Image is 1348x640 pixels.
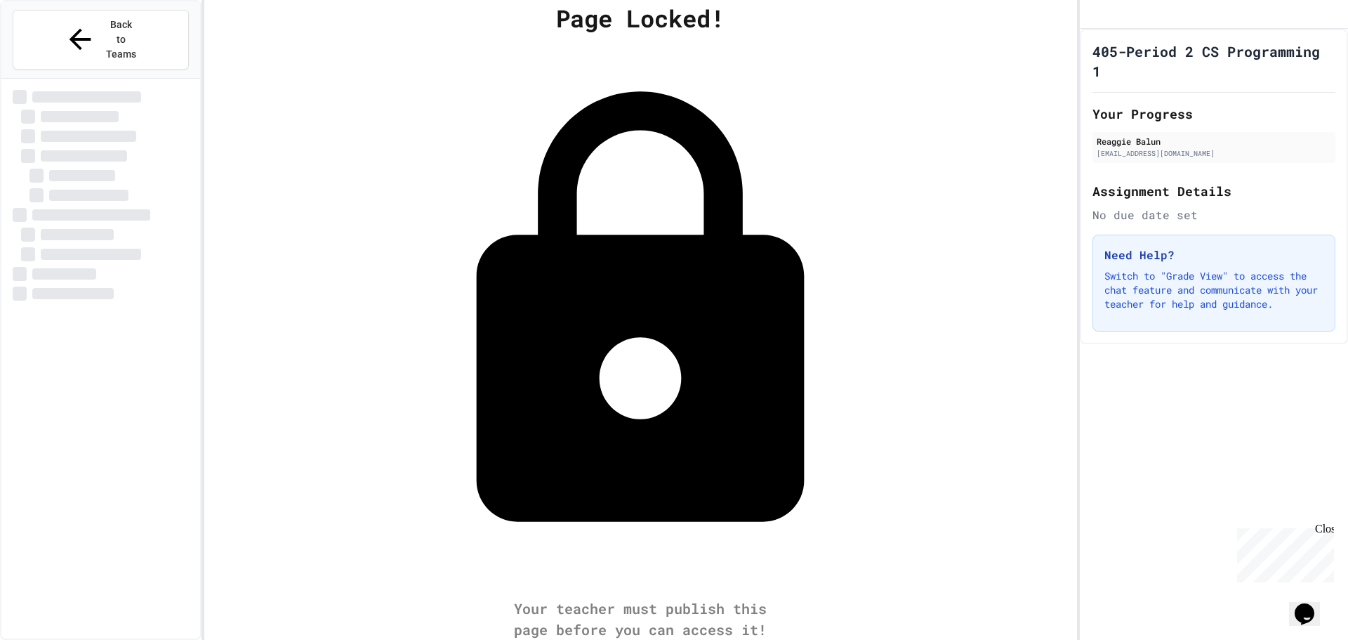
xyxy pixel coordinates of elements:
[1104,269,1323,311] p: Switch to "Grade View" to access the chat feature and communicate with your teacher for help and ...
[1289,584,1334,626] iframe: chat widget
[1097,135,1331,148] div: Reaggie Balun
[6,6,97,89] div: Chat with us now!Close
[1092,41,1335,81] h1: 405-Period 2 CS Programming 1
[1231,523,1334,582] iframe: chat widget
[1104,247,1323,263] h3: Need Help?
[1092,104,1335,124] h2: Your Progress
[500,598,781,640] div: Your teacher must publish this page before you can access it!
[1097,148,1331,159] div: [EMAIL_ADDRESS][DOMAIN_NAME]
[1092,181,1335,201] h2: Assignment Details
[1092,207,1335,223] div: No due date set
[105,18,138,62] span: Back to Teams
[13,10,189,70] button: Back to Teams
